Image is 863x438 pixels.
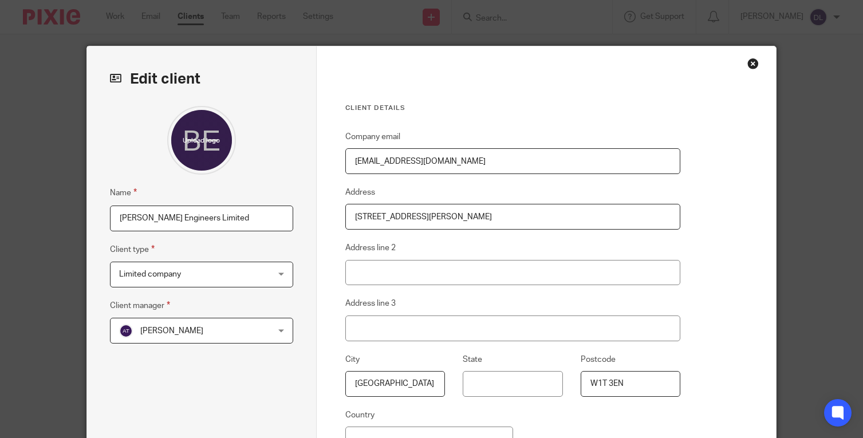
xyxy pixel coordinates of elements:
[140,327,203,335] span: [PERSON_NAME]
[110,186,137,199] label: Name
[345,187,375,198] label: Address
[747,58,759,69] div: Close this dialog window
[119,270,181,278] span: Limited company
[110,243,155,256] label: Client type
[345,242,396,254] label: Address line 2
[110,69,293,89] h2: Edit client
[463,354,482,365] label: State
[110,299,170,312] label: Client manager
[345,104,680,113] h3: Client details
[345,131,400,143] label: Company email
[345,354,360,365] label: City
[581,354,616,365] label: Postcode
[345,298,396,309] label: Address line 3
[345,409,375,421] label: Country
[119,324,133,338] img: svg%3E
